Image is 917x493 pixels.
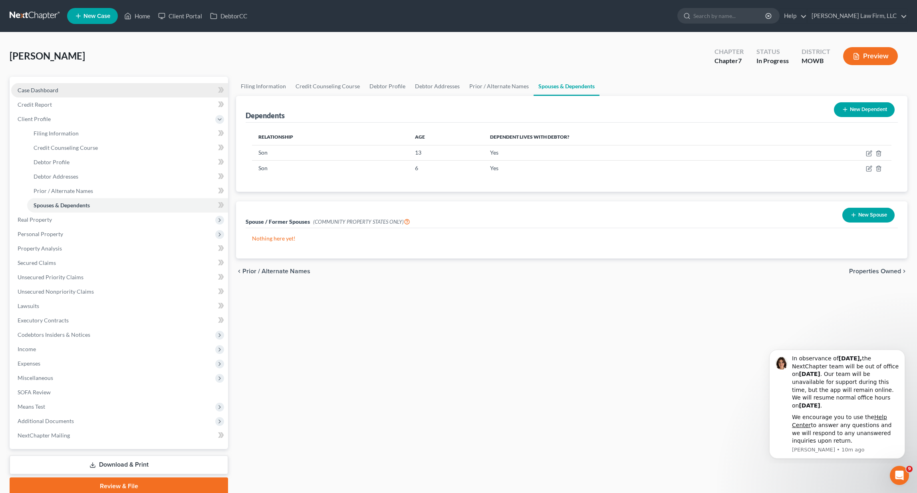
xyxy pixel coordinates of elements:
[738,57,742,64] span: 7
[715,47,744,56] div: Chapter
[27,184,228,198] a: Prior / Alternate Names
[34,187,93,194] span: Prior / Alternate Names
[34,173,78,180] span: Debtor Addresses
[11,299,228,313] a: Lawsuits
[780,9,807,23] a: Help
[27,169,228,184] a: Debtor Addresses
[18,374,53,381] span: Miscellaneous
[291,77,365,96] a: Credit Counseling Course
[18,331,90,338] span: Codebtors Insiders & Notices
[715,56,744,66] div: Chapter
[18,317,69,324] span: Executory Contracts
[890,466,909,485] iframe: Intercom live chat
[154,9,206,23] a: Client Portal
[34,202,90,209] span: Spouses & Dependents
[34,144,98,151] span: Credit Counseling Course
[11,428,228,443] a: NextChapter Mailing
[236,268,310,274] button: chevron_left Prior / Alternate Names
[18,288,94,295] span: Unsecured Nonpriority Claims
[11,83,228,97] a: Case Dashboard
[18,274,83,280] span: Unsecured Priority Claims
[849,268,901,274] span: Properties Owned
[906,466,913,472] span: 9
[18,432,70,439] span: NextChapter Mailing
[18,115,51,122] span: Client Profile
[313,219,410,225] span: (COMMUNITY PROPERTY STATES ONLY)
[365,77,410,96] a: Debtor Profile
[34,130,79,137] span: Filing Information
[34,159,69,165] span: Debtor Profile
[756,56,789,66] div: In Progress
[842,208,895,223] button: New Spouse
[484,129,786,145] th: Dependent lives with debtor?
[484,161,786,176] td: Yes
[409,129,484,145] th: Age
[252,129,409,145] th: Relationship
[464,77,534,96] a: Prior / Alternate Names
[802,56,830,66] div: MOWB
[756,47,789,56] div: Status
[11,284,228,299] a: Unsecured Nonpriority Claims
[246,218,310,225] span: Spouse / Former Spouses
[27,198,228,213] a: Spouses & Dependents
[120,9,154,23] a: Home
[11,97,228,112] a: Credit Report
[18,346,36,352] span: Income
[484,145,786,160] td: Yes
[236,268,242,274] i: chevron_left
[11,241,228,256] a: Property Analysis
[10,50,85,62] span: [PERSON_NAME]
[849,268,907,274] button: Properties Owned chevron_right
[18,101,52,108] span: Credit Report
[206,9,251,23] a: DebtorCC
[27,155,228,169] a: Debtor Profile
[693,8,766,23] input: Search by name...
[534,77,599,96] a: Spouses & Dependents
[18,389,51,396] span: SOFA Review
[83,13,110,19] span: New Case
[11,385,228,400] a: SOFA Review
[18,216,52,223] span: Real Property
[18,403,45,410] span: Means Test
[246,111,285,120] div: Dependents
[27,141,228,155] a: Credit Counseling Course
[802,47,830,56] div: District
[11,313,228,328] a: Executory Contracts
[18,417,74,424] span: Additional Documents
[252,161,409,176] td: Son
[18,302,39,309] span: Lawsuits
[410,77,464,96] a: Debtor Addresses
[18,360,40,367] span: Expenses
[901,268,907,274] i: chevron_right
[18,87,58,93] span: Case Dashboard
[10,455,228,474] a: Download & Print
[27,126,228,141] a: Filing Information
[18,245,62,252] span: Property Analysis
[843,47,898,65] button: Preview
[757,342,917,463] iframe: Intercom notifications message
[252,235,891,243] p: Nothing here yet!
[18,259,56,266] span: Secured Claims
[11,256,228,270] a: Secured Claims
[409,145,484,160] td: 13
[409,161,484,176] td: 6
[18,231,63,237] span: Personal Property
[834,102,895,117] button: New Dependent
[808,9,907,23] a: [PERSON_NAME] Law Firm, LLC
[236,77,291,96] a: Filing Information
[252,145,409,160] td: Son
[11,270,228,284] a: Unsecured Priority Claims
[242,268,310,274] span: Prior / Alternate Names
